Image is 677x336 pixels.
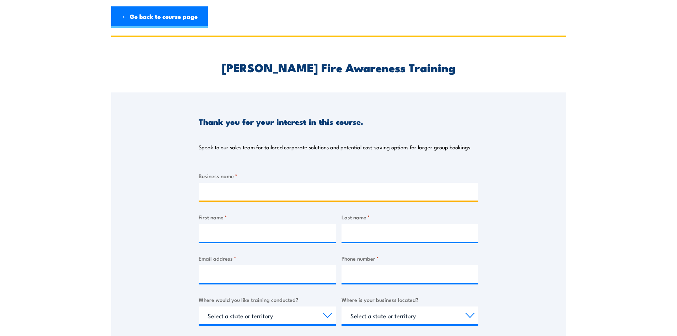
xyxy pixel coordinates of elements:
label: First name [199,213,336,221]
label: Where would you like training conducted? [199,295,336,304]
label: Business name [199,172,478,180]
label: Email address [199,254,336,262]
p: Speak to our sales team for tailored corporate solutions and potential cost-saving options for la... [199,144,470,151]
h2: [PERSON_NAME] Fire Awareness Training [199,62,478,72]
label: Where is your business located? [342,295,479,304]
label: Last name [342,213,479,221]
h3: Thank you for your interest in this course. [199,117,363,126]
a: ← Go back to course page [111,6,208,28]
label: Phone number [342,254,479,262]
